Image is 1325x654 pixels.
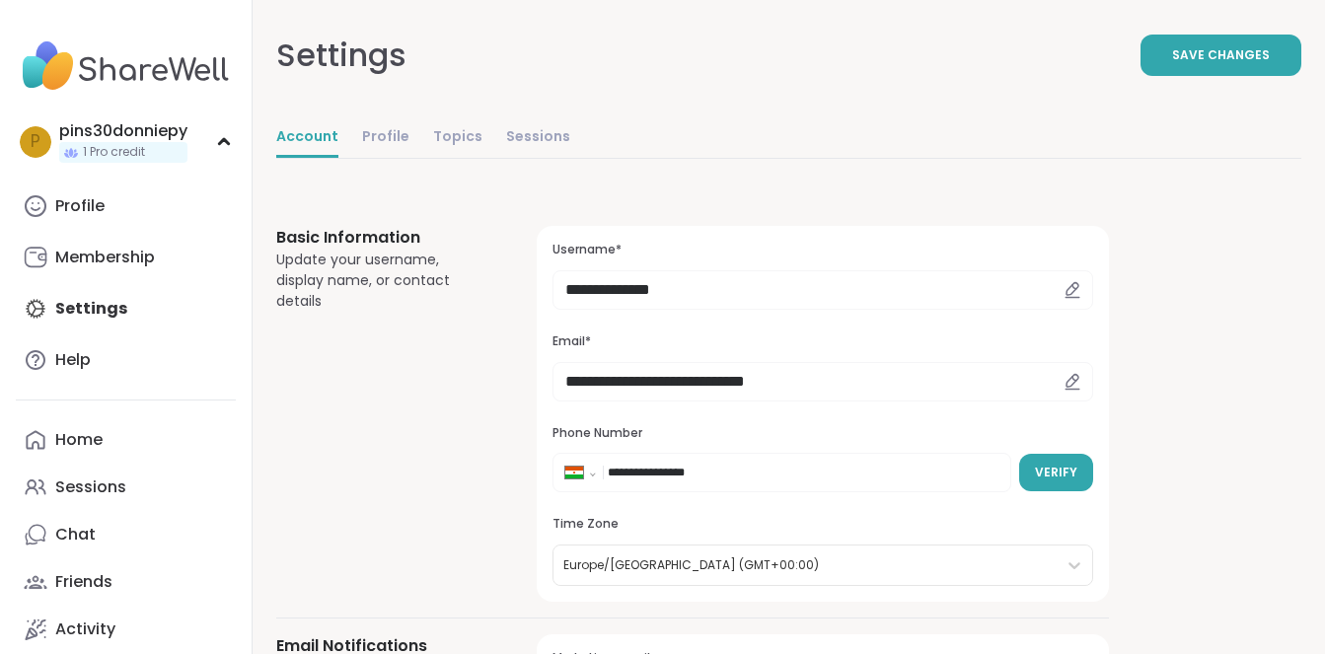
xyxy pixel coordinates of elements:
[552,333,1093,350] h3: Email*
[55,195,105,217] div: Profile
[16,511,236,558] a: Chat
[55,349,91,371] div: Help
[55,247,155,268] div: Membership
[55,618,115,640] div: Activity
[1035,464,1077,481] span: Verify
[1172,46,1270,64] span: Save Changes
[16,416,236,464] a: Home
[16,606,236,653] a: Activity
[1019,454,1093,491] button: Verify
[55,524,96,545] div: Chat
[433,118,482,158] a: Topics
[552,425,1093,442] h3: Phone Number
[83,144,145,161] span: 1 Pro credit
[59,120,187,142] div: pins30donniepy
[276,250,489,312] div: Update your username, display name, or contact details
[276,118,338,158] a: Account
[552,516,1093,533] h3: Time Zone
[362,118,409,158] a: Profile
[55,476,126,498] div: Sessions
[16,182,236,230] a: Profile
[506,118,570,158] a: Sessions
[276,32,406,79] div: Settings
[55,571,112,593] div: Friends
[552,242,1093,258] h3: Username*
[1141,35,1301,76] button: Save Changes
[31,129,40,155] span: p
[16,464,236,511] a: Sessions
[276,226,489,250] h3: Basic Information
[55,429,103,451] div: Home
[16,32,236,101] img: ShareWell Nav Logo
[16,558,236,606] a: Friends
[16,336,236,384] a: Help
[16,234,236,281] a: Membership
